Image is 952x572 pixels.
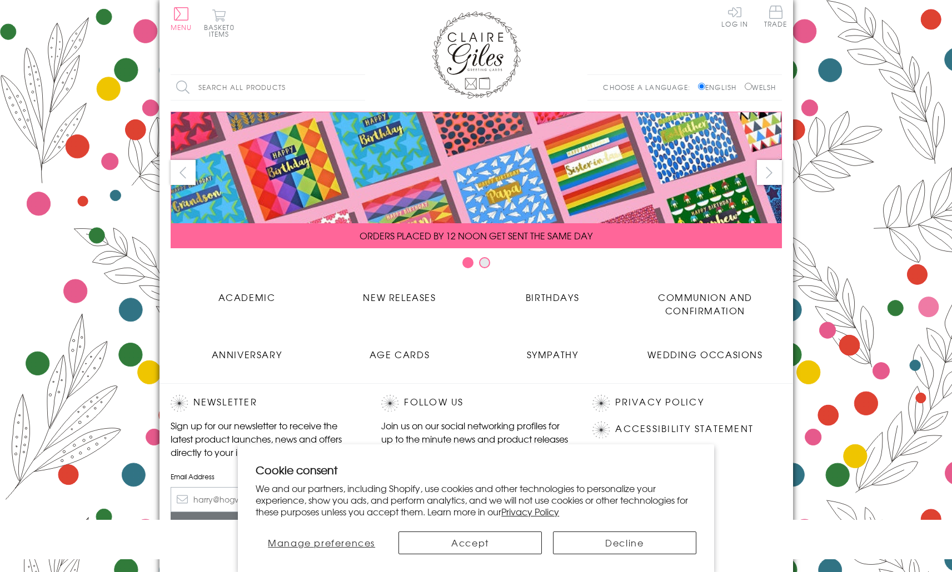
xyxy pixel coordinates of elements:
[171,160,196,185] button: prev
[171,282,323,304] a: Academic
[381,419,570,459] p: Join us on our social networking profiles for up to the minute news and product releases the mome...
[698,83,705,90] input: English
[764,6,787,29] a: Trade
[721,6,748,27] a: Log In
[171,512,360,537] input: Subscribe
[432,11,521,99] img: Claire Giles Greetings Cards
[501,505,559,518] a: Privacy Policy
[526,290,579,304] span: Birthdays
[212,348,282,361] span: Anniversary
[171,471,360,481] label: Email Address
[615,395,704,410] a: Privacy Policy
[757,160,782,185] button: next
[647,348,762,361] span: Wedding Occasions
[171,7,192,31] button: Menu
[354,75,365,100] input: Search
[363,290,436,304] span: New Releases
[462,257,473,268] button: Carousel Page 1 (Current Slide)
[171,419,360,459] p: Sign up for our newsletter to receive the latest product launches, news and offers directly to yo...
[323,282,476,304] a: New Releases
[209,22,235,39] span: 0 items
[603,82,696,92] p: Choose a language:
[698,82,742,92] label: English
[764,6,787,27] span: Trade
[381,395,570,412] h2: Follow Us
[553,531,696,554] button: Decline
[370,348,430,361] span: Age Cards
[745,82,776,92] label: Welsh
[629,339,782,361] a: Wedding Occasions
[615,422,754,436] a: Accessibility Statement
[527,348,579,361] span: Sympathy
[256,483,696,517] p: We and our partners, including Shopify, use cookies and other technologies to personalize your ex...
[360,229,592,242] span: ORDERS PLACED BY 12 NOON GET SENT THE SAME DAY
[171,257,782,274] div: Carousel Pagination
[323,339,476,361] a: Age Cards
[398,531,542,554] button: Accept
[171,339,323,361] a: Anniversary
[256,462,696,478] h2: Cookie consent
[204,9,235,37] button: Basket0 items
[658,290,752,317] span: Communion and Confirmation
[171,75,365,100] input: Search all products
[171,22,192,32] span: Menu
[745,83,752,90] input: Welsh
[268,536,375,549] span: Manage preferences
[171,487,360,512] input: harry@hogwarts.edu
[476,339,629,361] a: Sympathy
[629,282,782,317] a: Communion and Confirmation
[256,531,387,554] button: Manage preferences
[476,282,629,304] a: Birthdays
[171,395,360,412] h2: Newsletter
[479,257,490,268] button: Carousel Page 2
[218,290,276,304] span: Academic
